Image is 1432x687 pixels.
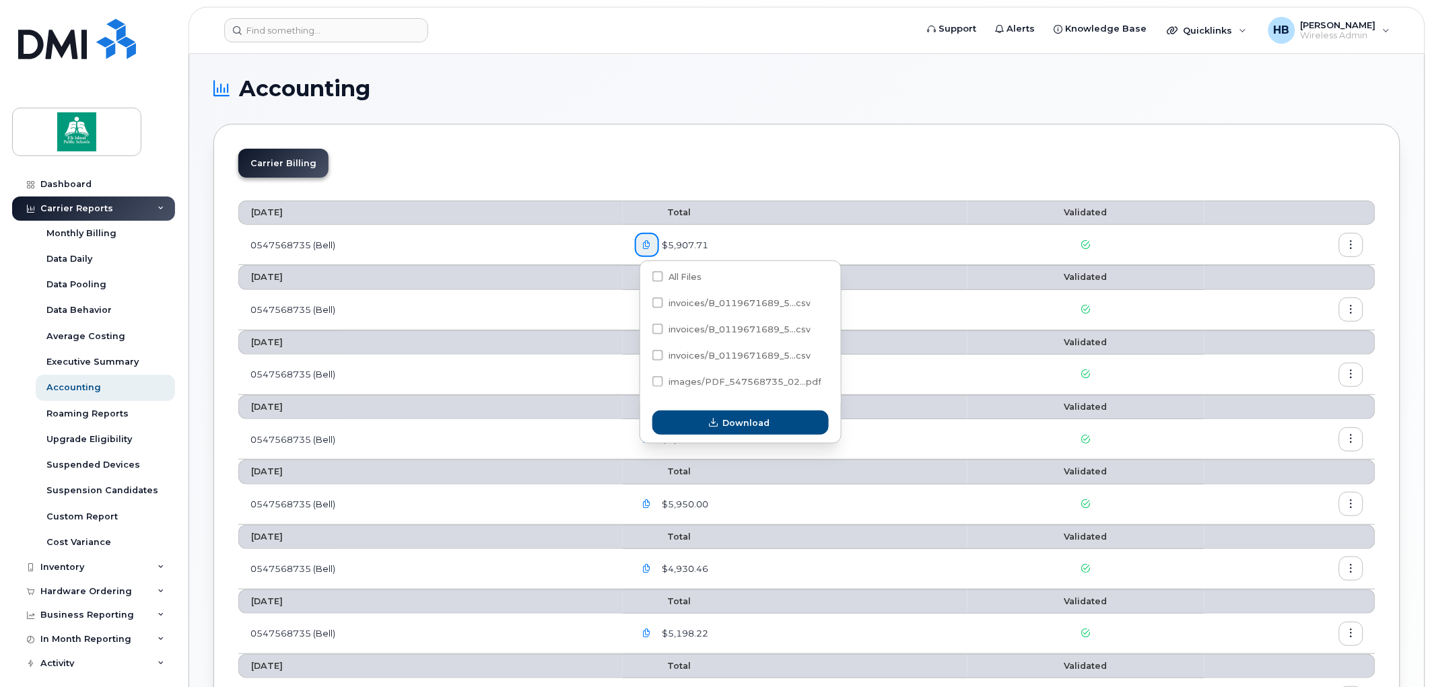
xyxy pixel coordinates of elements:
[635,207,691,217] span: Total
[238,484,623,525] td: 0547568735 (Bell)
[967,265,1205,289] th: Validated
[238,589,623,614] th: [DATE]
[659,498,708,511] span: $5,950.00
[635,661,691,671] span: Total
[635,402,691,412] span: Total
[239,79,370,99] span: Accounting
[659,563,708,575] span: $4,930.46
[967,589,1205,614] th: Validated
[967,654,1205,678] th: Validated
[669,298,811,308] span: invoices/B_0119671689_5...csv
[652,353,811,363] span: invoices/B_0119671689_547568735_19082025_DTL.csv
[967,525,1205,549] th: Validated
[967,330,1205,355] th: Validated
[659,627,708,640] span: $5,198.22
[238,549,623,589] td: 0547568735 (Bell)
[238,395,623,419] th: [DATE]
[635,596,691,606] span: Total
[635,272,691,282] span: Total
[238,290,623,330] td: 0547568735 (Bell)
[635,337,691,347] span: Total
[652,326,811,336] span: invoices/B_0119671689_547568735_19082025_MOB.csv
[652,379,821,389] span: images/PDF_547568735_027_0000000000.pdf
[669,351,811,361] span: invoices/B_0119671689_5...csv
[238,330,623,355] th: [DATE]
[722,417,770,429] span: Download
[967,201,1205,225] th: Validated
[238,265,623,289] th: [DATE]
[238,614,623,654] td: 0547568735 (Bell)
[652,300,811,310] span: invoices/B_0119671689_547568735_19082025_ACC.csv
[669,324,811,334] span: invoices/B_0119671689_5...csv
[238,225,623,265] td: 0547568735 (Bell)
[967,460,1205,484] th: Validated
[238,355,623,395] td: 0547568735 (Bell)
[635,466,691,476] span: Total
[238,525,623,549] th: [DATE]
[635,532,691,542] span: Total
[238,460,623,484] th: [DATE]
[669,272,702,282] span: All Files
[652,410,829,435] button: Download
[238,419,623,460] td: 0547568735 (Bell)
[669,377,821,387] span: images/PDF_547568735_02...pdf
[238,201,623,225] th: [DATE]
[659,239,708,252] span: $5,907.71
[967,395,1205,419] th: Validated
[238,654,623,678] th: [DATE]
